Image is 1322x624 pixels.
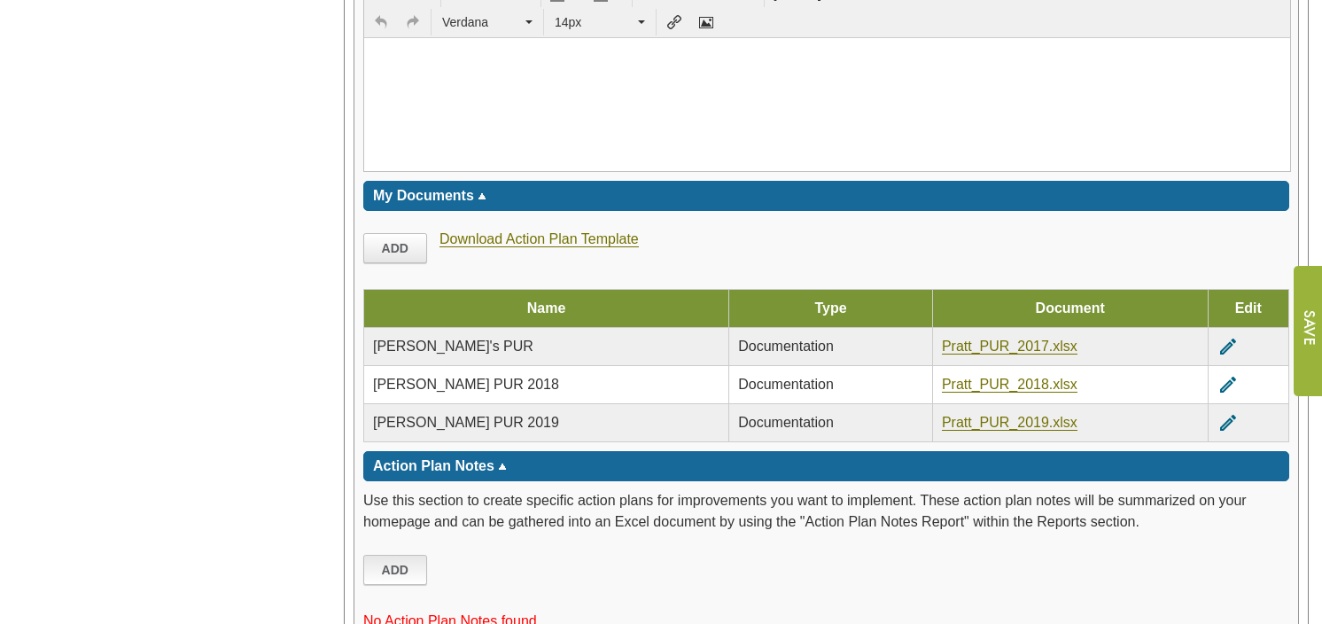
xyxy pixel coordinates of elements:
[1217,415,1239,430] a: edit
[555,13,634,31] span: 14px
[363,490,1289,542] div: Use this section to create specific action plans for improvements you want to implement. These ac...
[738,415,834,430] span: Documentation
[1217,412,1239,433] i: edit
[363,233,427,263] a: Add
[366,9,396,35] div: Undo
[373,339,533,354] span: [PERSON_NAME]'s PUR
[478,193,486,199] img: sort_arrow_up.gif
[364,38,1290,171] iframe: Rich Text Area. Press ALT-F9 for menu. Press ALT-F10 for toolbar. Press ALT-0 for help
[364,289,729,327] td: Name
[691,9,721,35] div: Insert/edit image
[398,9,428,35] div: Redo
[373,458,494,473] span: Action Plan Notes
[932,289,1208,327] td: Document
[363,555,427,585] a: Add
[738,377,834,392] span: Documentation
[373,188,474,203] span: My Documents
[1208,289,1288,327] td: Edit
[729,289,933,327] td: Type
[942,377,1077,393] a: Pratt_PUR_2018.xlsx
[1217,336,1239,357] i: edit
[439,231,639,247] a: Download Action Plan Template
[1217,377,1239,392] a: edit
[498,464,507,470] img: sort_arrow_up.gif
[738,339,834,354] span: Documentation
[373,415,559,430] span: [PERSON_NAME] PUR 2019
[1293,266,1322,396] input: Submit
[1217,374,1239,395] i: edit
[442,13,522,31] span: Verdana
[547,9,653,35] div: Font Sizes
[1217,339,1239,354] a: edit
[434,9,540,35] div: Font Family
[363,451,1289,481] div: Click to toggle action plan notes information
[363,181,1289,211] div: Click to toggle my documents information
[659,9,689,35] div: Insert/edit link
[942,415,1077,431] a: Pratt_PUR_2019.xlsx
[942,339,1077,355] a: Pratt_PUR_2017.xlsx
[373,377,559,392] span: [PERSON_NAME] PUR 2018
